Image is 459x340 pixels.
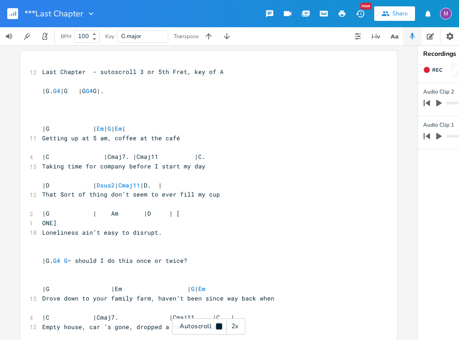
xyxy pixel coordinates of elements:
span: G [64,256,68,265]
span: G4 [53,256,60,265]
button: New [351,5,369,22]
span: That Sort of thing don’t seem to ever fill my cup [42,190,220,198]
span: Rec [432,67,442,74]
div: Key [105,34,114,39]
div: Transpose [174,34,199,39]
span: |G. – should I do this once or twice? [42,256,187,265]
div: Autoscroll [172,318,245,335]
span: Drove down to your family farm, haven’t been since way back when [42,294,274,302]
span: |G |Em | | [42,285,205,293]
span: G [191,285,195,293]
span: |C |Cmaj7. |Cmaj11 |C. | [42,313,234,321]
span: Empty house, car ‘s gone, dropped a note yet again. [42,323,227,331]
span: Audio Clip 1 [423,121,454,129]
button: Share [374,6,415,21]
button: Rec [420,63,446,77]
span: ONE] [42,219,57,227]
span: Last Chapter - sutoscroll 3 or 5th Fret, key of A [42,68,224,76]
span: Em [97,124,104,133]
span: Dsus2 [97,181,115,189]
span: Getting up at 5 am, coffee at the café [42,134,180,142]
span: |G | | | | [42,124,126,133]
span: |D | | |D. | [42,181,162,189]
div: Share [392,10,408,18]
span: Audio Clip 2 [423,88,454,96]
div: BPM [61,34,71,39]
span: |G. |G |G G|. [42,87,104,95]
div: New [360,3,372,10]
span: G major [121,32,142,40]
span: Em [115,124,122,133]
span: Em [198,285,205,293]
span: |C |Cmaj7. |Cmaj11 |C. [42,153,205,161]
span: Loneliness ain’t easy to disrupt. [42,228,162,237]
button: M [440,3,452,24]
span: G4 [86,87,93,95]
span: ***Last Chapter [24,10,83,18]
span: Taking time for company before I start my day [42,162,205,170]
span: G [107,124,111,133]
div: melindameshad [440,8,452,20]
span: G4 [53,87,60,95]
span: |G | Am |D | [ [42,209,180,217]
div: 2x [227,318,243,335]
span: Cmaj11 [118,181,140,189]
